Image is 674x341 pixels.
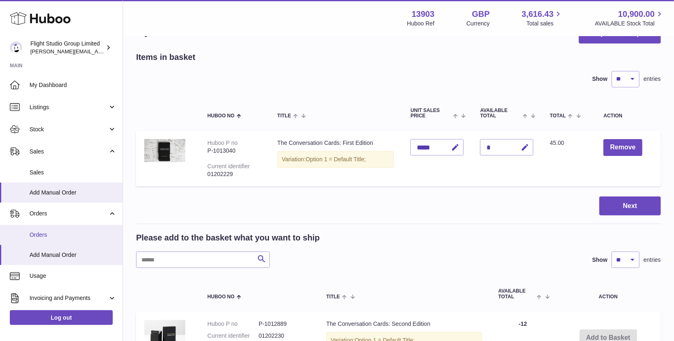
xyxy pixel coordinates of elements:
[207,163,250,169] div: Current identifier
[407,20,435,27] div: Huboo Ref
[556,280,661,307] th: Action
[467,20,490,27] div: Currency
[259,332,310,340] dd: 01202230
[592,75,608,83] label: Show
[550,140,564,146] span: 45.00
[207,113,235,119] span: Huboo no
[30,189,116,197] span: Add Manual Order
[603,139,642,156] button: Remove
[326,294,340,300] span: Title
[595,9,664,27] a: 10,900.00 AVAILABLE Stock Total
[595,20,664,27] span: AVAILABLE Stock Total
[412,9,435,20] strong: 13903
[550,113,566,119] span: Total
[207,140,238,146] div: Huboo P no
[30,81,116,89] span: My Dashboard
[10,310,113,325] a: Log out
[603,113,653,119] div: Action
[30,48,164,55] span: [PERSON_NAME][EMAIL_ADDRESS][DOMAIN_NAME]
[269,131,403,186] td: The Conversation Cards: First Edition
[207,170,261,178] div: 01202229
[410,108,451,119] span: Unit Sales Price
[30,231,116,239] span: Orders
[618,9,655,20] span: 10,900.00
[30,169,116,176] span: Sales
[522,9,554,20] span: 3,616.43
[278,151,394,168] div: Variation:
[480,108,521,119] span: AVAILABLE Total
[136,52,196,63] h2: Items in basket
[10,41,22,54] img: natasha@stevenbartlett.com
[30,40,104,55] div: Flight Studio Group Limited
[644,75,661,83] span: entries
[30,294,108,302] span: Invoicing and Payments
[30,126,108,133] span: Stock
[30,103,108,111] span: Listings
[207,320,259,328] dt: Huboo P no
[499,288,535,299] span: AVAILABLE Total
[207,147,261,155] div: P-1013040
[472,9,490,20] strong: GBP
[526,20,563,27] span: Total sales
[644,256,661,264] span: entries
[136,232,320,243] h2: Please add to the basket what you want to ship
[259,320,310,328] dd: P-1012889
[30,148,108,156] span: Sales
[207,294,235,300] span: Huboo no
[144,139,185,162] img: The Conversation Cards: First Edition
[522,9,563,27] a: 3,616.43 Total sales
[278,113,291,119] span: Title
[30,251,116,259] span: Add Manual Order
[207,332,259,340] dt: Current identifier
[30,210,108,217] span: Orders
[30,272,116,280] span: Usage
[306,156,366,162] span: Option 1 = Default Title;
[592,256,608,264] label: Show
[599,197,661,216] button: Next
